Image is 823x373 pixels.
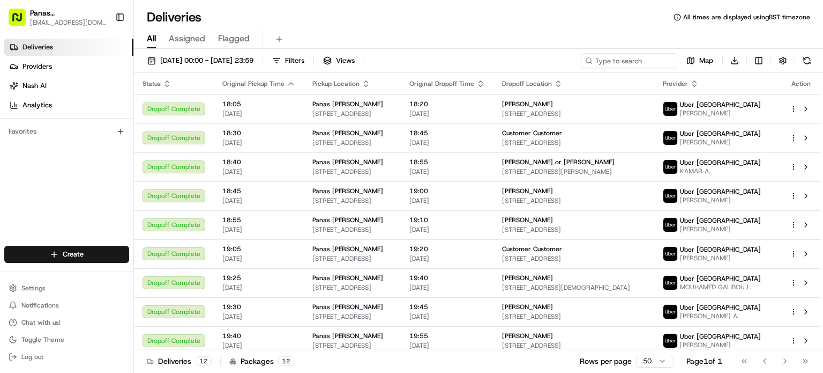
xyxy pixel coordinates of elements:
[312,187,383,195] span: Panas [PERSON_NAME]
[502,100,553,108] span: [PERSON_NAME]
[267,53,309,68] button: Filters
[502,129,562,137] span: Customer Customer
[222,341,295,350] span: [DATE]
[680,341,761,349] span: [PERSON_NAME]
[4,123,129,140] div: Favorites
[312,129,383,137] span: Panas [PERSON_NAME]
[680,303,761,312] span: Uber [GEOGRAPHIC_DATA]
[409,129,485,137] span: 18:45
[680,332,761,341] span: Uber [GEOGRAPHIC_DATA]
[680,245,761,254] span: Uber [GEOGRAPHIC_DATA]
[312,254,392,263] span: [STREET_ADDRESS]
[222,245,295,253] span: 19:05
[4,281,129,296] button: Settings
[23,42,53,52] span: Deliveries
[409,167,485,176] span: [DATE]
[4,77,133,94] a: Nash AI
[680,254,761,262] span: [PERSON_NAME]
[222,187,295,195] span: 18:45
[196,356,212,366] div: 12
[312,109,392,118] span: [STREET_ADDRESS]
[4,315,129,330] button: Chat with us!
[502,187,553,195] span: [PERSON_NAME]
[229,356,294,367] div: Packages
[169,32,205,45] span: Assigned
[21,335,64,344] span: Toggle Theme
[218,32,250,45] span: Flagged
[160,56,253,65] span: [DATE] 00:00 - [DATE] 23:59
[680,216,761,225] span: Uber [GEOGRAPHIC_DATA]
[23,62,52,71] span: Providers
[312,158,383,166] span: Panas [PERSON_NAME]
[580,356,632,367] p: Rows per page
[312,79,360,88] span: Pickup Location
[147,356,212,367] div: Deliveries
[502,283,645,292] span: [STREET_ADDRESS][DEMOGRAPHIC_DATA]
[680,225,761,233] span: [PERSON_NAME]
[680,196,761,204] span: [PERSON_NAME]
[312,245,383,253] span: Panas [PERSON_NAME]
[409,100,485,108] span: 18:20
[222,167,295,176] span: [DATE]
[222,79,285,88] span: Original Pickup Time
[312,138,392,147] span: [STREET_ADDRESS]
[318,53,360,68] button: Views
[4,39,133,56] a: Deliveries
[30,8,107,18] span: Panas [PERSON_NAME]
[682,53,718,68] button: Map
[680,158,761,167] span: Uber [GEOGRAPHIC_DATA]
[409,79,474,88] span: Original Dropoff Time
[409,158,485,166] span: 18:55
[686,356,722,367] div: Page 1 of 1
[502,303,553,311] span: [PERSON_NAME]
[502,254,645,263] span: [STREET_ADDRESS]
[409,245,485,253] span: 19:20
[278,356,294,366] div: 12
[312,100,383,108] span: Panas [PERSON_NAME]
[683,13,810,21] span: All times are displayed using BST timezone
[409,332,485,340] span: 19:55
[409,109,485,118] span: [DATE]
[502,138,645,147] span: [STREET_ADDRESS]
[502,274,553,282] span: [PERSON_NAME]
[23,81,47,91] span: Nash AI
[4,4,111,30] button: Panas [PERSON_NAME][EMAIL_ADDRESS][DOMAIN_NAME]
[680,100,761,109] span: Uber [GEOGRAPHIC_DATA]
[663,276,677,290] img: uber-new-logo.jpeg
[680,274,761,283] span: Uber [GEOGRAPHIC_DATA]
[502,158,615,166] span: [PERSON_NAME] or [PERSON_NAME]
[502,196,645,205] span: [STREET_ADDRESS]
[222,274,295,282] span: 19:25
[222,138,295,147] span: [DATE]
[312,303,383,311] span: Panas [PERSON_NAME]
[409,303,485,311] span: 19:45
[502,167,645,176] span: [STREET_ADDRESS][PERSON_NAME]
[663,305,677,319] img: uber-new-logo.jpeg
[312,225,392,234] span: [STREET_ADDRESS]
[790,79,812,88] div: Action
[663,102,677,116] img: uber-new-logo.jpeg
[663,189,677,203] img: uber-new-logo.jpeg
[409,341,485,350] span: [DATE]
[680,167,761,175] span: KAMAR A.
[502,225,645,234] span: [STREET_ADDRESS]
[312,312,392,321] span: [STREET_ADDRESS]
[502,79,552,88] span: Dropoff Location
[222,158,295,166] span: 18:40
[502,312,645,321] span: [STREET_ADDRESS]
[312,216,383,224] span: Panas [PERSON_NAME]
[23,100,52,110] span: Analytics
[699,56,713,65] span: Map
[680,138,761,147] span: [PERSON_NAME]
[312,332,383,340] span: Panas [PERSON_NAME]
[30,18,107,27] span: [EMAIL_ADDRESS][DOMAIN_NAME]
[680,283,761,291] span: MOUHAMED GALIBOU L.
[409,283,485,292] span: [DATE]
[663,79,688,88] span: Provider
[21,353,43,361] span: Log out
[312,167,392,176] span: [STREET_ADDRESS]
[222,109,295,118] span: [DATE]
[581,53,677,68] input: Type to search
[312,274,383,282] span: Panas [PERSON_NAME]
[663,334,677,348] img: uber-new-logo.jpeg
